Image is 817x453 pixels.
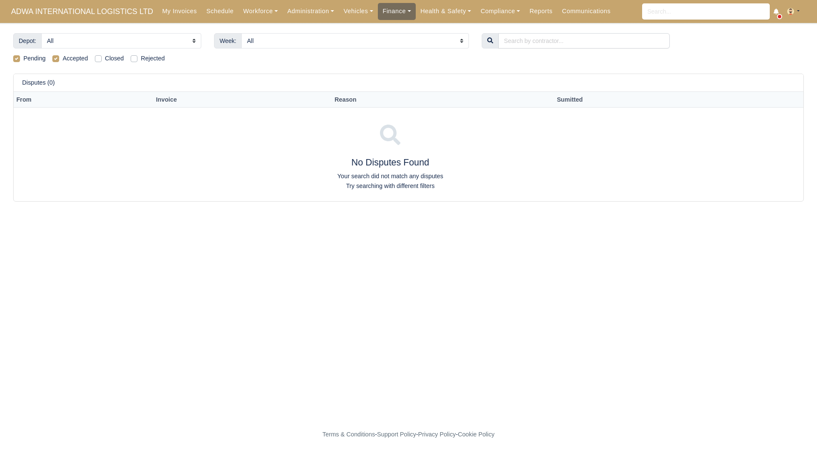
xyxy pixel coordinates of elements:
label: Closed [105,54,124,63]
a: Compliance [476,3,525,20]
label: Rejected [141,54,165,63]
a: My Invoices [157,3,202,20]
a: Reports [525,3,557,20]
a: Administration [283,3,339,20]
label: Pending [23,54,46,63]
span: Week: [214,33,242,48]
a: Privacy Policy [418,431,456,438]
th: Sumitted [554,92,767,108]
a: Workforce [238,3,283,20]
a: Health & Safety [416,3,476,20]
input: Search... [642,3,770,20]
a: Terms & Conditions [323,431,375,438]
h4: No Disputes Found [17,157,763,168]
a: ADWA INTERNATIONAL LOGISTICS LTD [7,3,157,20]
div: No Disputes Found [17,118,763,191]
a: Schedule [202,3,238,20]
input: Search by contractor... [498,33,670,48]
a: Finance [378,3,416,20]
div: - - - [166,430,651,439]
th: Reason [332,92,517,108]
a: Support Policy [377,431,416,438]
a: Vehicles [339,3,378,20]
th: Invoice [153,92,332,108]
a: Cookie Policy [458,431,494,438]
h6: Disputes (0) [22,79,55,86]
a: Communications [557,3,616,20]
p: Your search did not match any disputes Try searching with different filters [17,171,763,191]
label: Accepted [63,54,88,63]
span: Depot: [13,33,42,48]
th: From [14,92,153,108]
iframe: Chat Widget [774,412,817,453]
